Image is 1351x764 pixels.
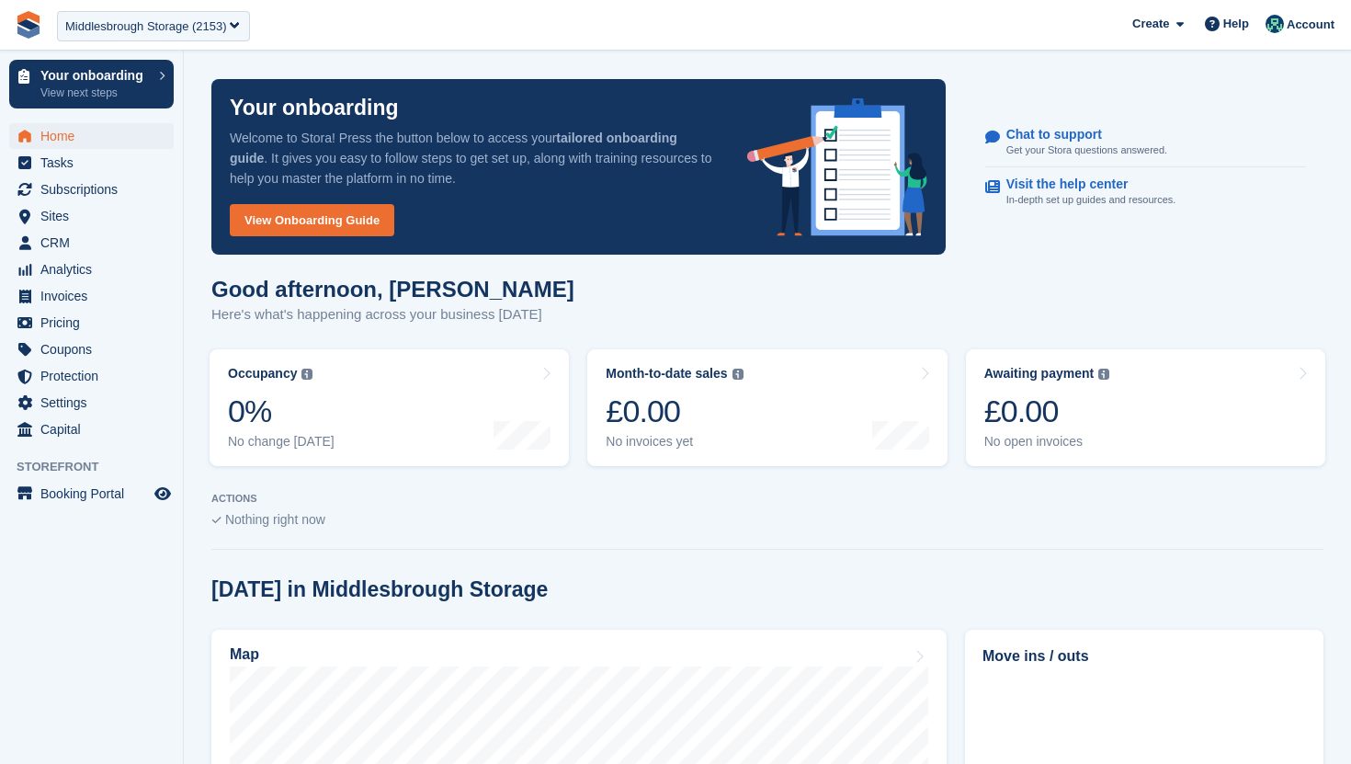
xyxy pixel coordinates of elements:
[9,230,174,256] a: menu
[230,646,259,663] h2: Map
[40,481,151,507] span: Booking Portal
[40,85,150,101] p: View next steps
[301,369,312,380] img: icon-info-grey-7440780725fd019a000dd9b08b2336e03edf1995a4989e88bcd33f0948082b44.svg
[984,434,1110,450] div: No open invoices
[1132,15,1169,33] span: Create
[9,150,174,176] a: menu
[40,150,151,176] span: Tasks
[230,204,394,236] a: View Onboarding Guide
[40,363,151,389] span: Protection
[40,283,151,309] span: Invoices
[966,349,1325,466] a: Awaiting payment £0.00 No open invoices
[606,366,727,382] div: Month-to-date sales
[1006,177,1162,192] p: Visit the help center
[15,11,42,39] img: stora-icon-8386f47178a22dfd0bd8f6a31ec36ba5ce8667c1dd55bd0f319d3a0aa187defe.svg
[228,366,297,382] div: Occupancy
[9,60,174,108] a: Your onboarding View next steps
[982,645,1306,667] h2: Move ins / outs
[228,393,335,430] div: 0%
[9,310,174,336] a: menu
[40,230,151,256] span: CRM
[40,310,151,336] span: Pricing
[211,517,221,524] img: blank_slate_check_icon-ba018cac091ee9be17c0a81a6c232d5eb81de652e7a59be601be346b1b6ddf79.svg
[9,177,174,202] a: menu
[606,434,743,450] div: No invoices yet
[17,458,183,476] span: Storefront
[1287,16,1334,34] span: Account
[230,97,399,119] p: Your onboarding
[984,393,1110,430] div: £0.00
[9,390,174,416] a: menu
[9,283,174,309] a: menu
[9,363,174,389] a: menu
[587,349,947,466] a: Month-to-date sales £0.00 No invoices yet
[985,167,1306,217] a: Visit the help center In-depth set up guides and resources.
[40,390,151,416] span: Settings
[152,483,174,505] a: Preview store
[40,69,150,82] p: Your onboarding
[9,481,174,507] a: menu
[9,123,174,149] a: menu
[40,336,151,362] span: Coupons
[40,416,151,442] span: Capital
[9,416,174,442] a: menu
[984,366,1095,382] div: Awaiting payment
[9,257,174,282] a: menu
[211,277,574,302] h1: Good afternoon, [PERSON_NAME]
[40,257,151,282] span: Analytics
[1006,127,1152,143] p: Chat to support
[225,512,325,527] span: Nothing right now
[65,17,227,36] div: Middlesbrough Storage (2153)
[9,336,174,362] a: menu
[1266,15,1284,33] img: Jennifer Ofodile
[211,577,548,602] h2: [DATE] in Middlesbrough Storage
[230,128,718,188] p: Welcome to Stora! Press the button below to access your . It gives you easy to follow steps to ge...
[1098,369,1109,380] img: icon-info-grey-7440780725fd019a000dd9b08b2336e03edf1995a4989e88bcd33f0948082b44.svg
[40,177,151,202] span: Subscriptions
[985,118,1306,168] a: Chat to support Get your Stora questions answered.
[747,98,927,236] img: onboarding-info-6c161a55d2c0e0a8cae90662b2fe09162a5109e8cc188191df67fb4f79e88e88.svg
[1006,143,1167,158] p: Get your Stora questions answered.
[732,369,744,380] img: icon-info-grey-7440780725fd019a000dd9b08b2336e03edf1995a4989e88bcd33f0948082b44.svg
[211,493,1323,505] p: ACTIONS
[40,203,151,229] span: Sites
[606,393,743,430] div: £0.00
[228,434,335,450] div: No change [DATE]
[210,349,569,466] a: Occupancy 0% No change [DATE]
[40,123,151,149] span: Home
[9,203,174,229] a: menu
[1006,192,1176,208] p: In-depth set up guides and resources.
[211,304,574,325] p: Here's what's happening across your business [DATE]
[1223,15,1249,33] span: Help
